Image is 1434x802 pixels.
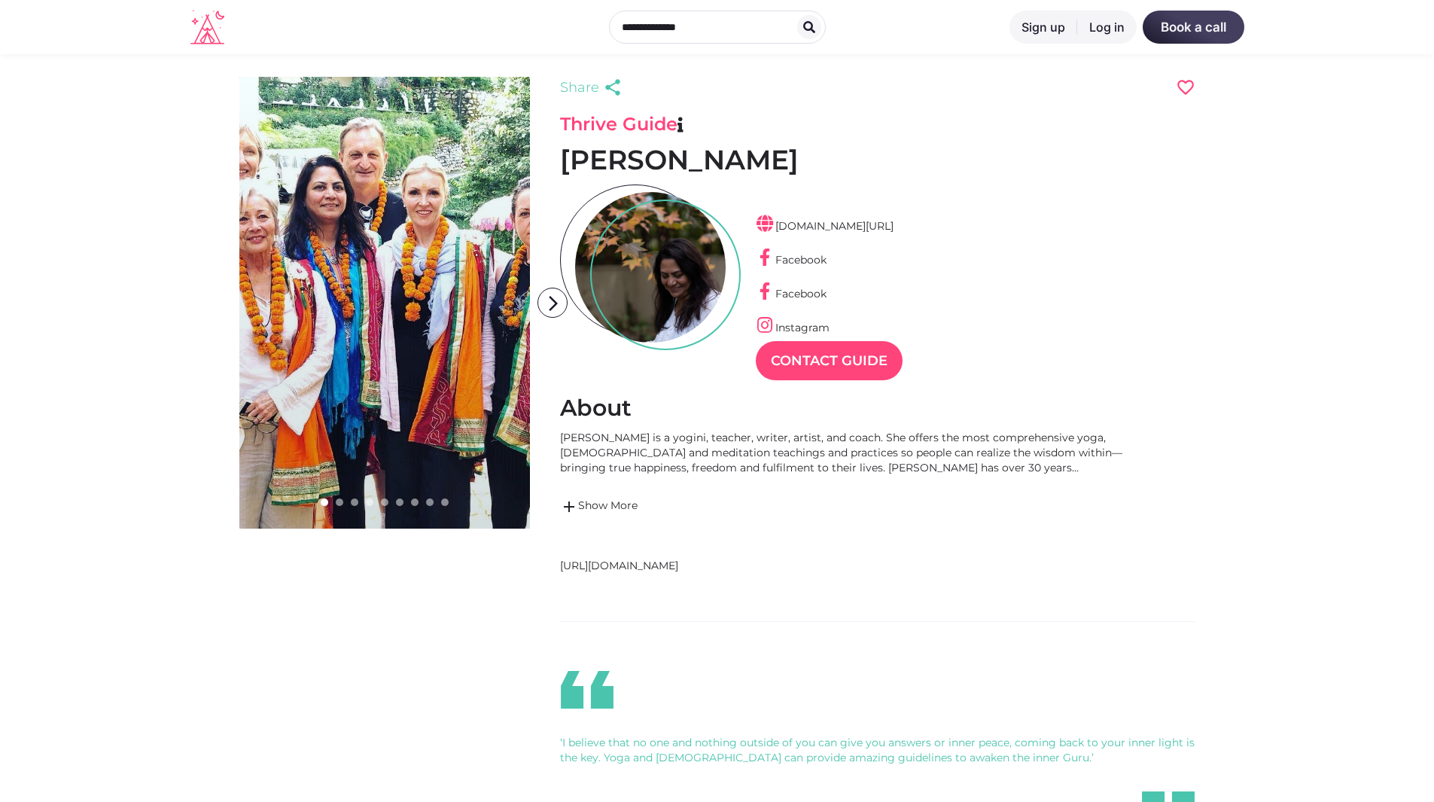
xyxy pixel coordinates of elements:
a: [DOMAIN_NAME][URL] [756,219,894,233]
div: ‘I believe that no one and nothing outside of you can give you answers or inner peace, coming bac... [560,735,1195,765]
i: arrow_forward_ios [538,288,568,319]
a: Share [560,77,626,98]
div: [URL][DOMAIN_NAME] [560,558,1012,573]
a: Instagram [756,321,830,334]
div: [PERSON_NAME] is a yogini, teacher, writer, artist, and coach. She offers the most comprehensive ... [560,430,1147,475]
a: Contact Guide [756,341,903,380]
a: Book a call [1143,11,1244,44]
span: Share [560,77,599,98]
h2: About [560,394,1195,422]
a: addShow More [560,498,1147,516]
a: Log in [1077,11,1137,44]
a: Sign up [1009,11,1077,44]
h3: Thrive Guide [560,113,1195,136]
a: Facebook [756,253,827,267]
span: add [560,498,578,516]
a: Facebook [756,287,827,300]
i: format_quote [542,667,632,712]
h1: [PERSON_NAME] [560,143,1195,177]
